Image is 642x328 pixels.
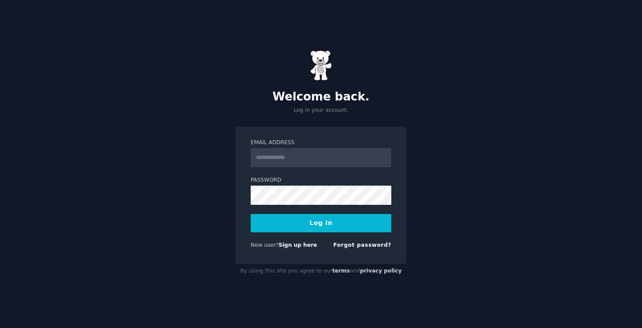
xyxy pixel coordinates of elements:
[310,50,332,81] img: Gummy Bear
[332,268,350,274] a: terms
[279,242,317,248] a: Sign up here
[235,107,407,114] p: Log in your account.
[251,176,391,184] label: Password
[251,214,391,232] button: Log In
[251,139,391,147] label: Email Address
[235,90,407,104] h2: Welcome back.
[251,242,279,248] span: New user?
[235,264,407,278] div: By using this site you agree to our and
[333,242,391,248] a: Forgot password?
[360,268,402,274] a: privacy policy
